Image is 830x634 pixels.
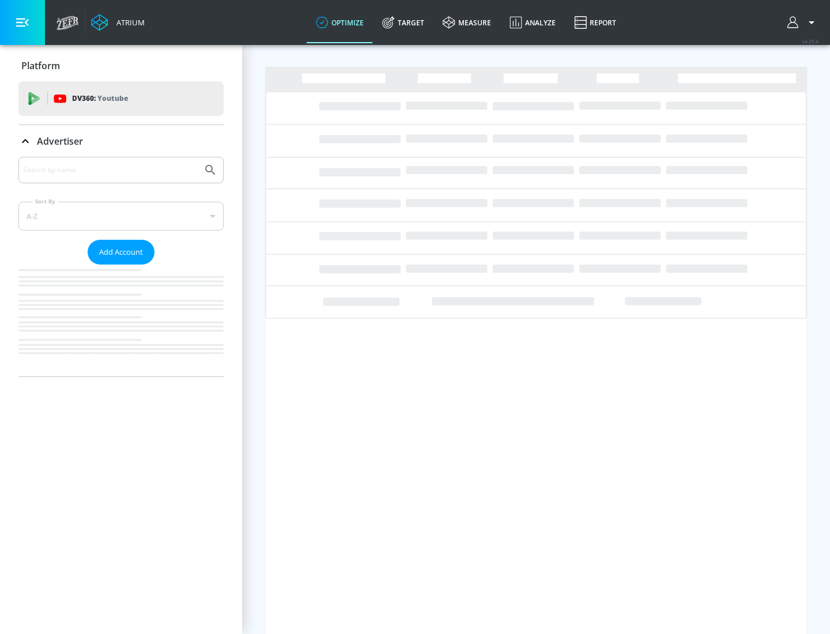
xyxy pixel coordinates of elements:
p: Advertiser [37,135,83,148]
div: Atrium [112,17,145,28]
a: Target [373,2,433,43]
nav: list of Advertiser [18,265,224,376]
a: measure [433,2,500,43]
div: Advertiser [18,157,224,376]
p: Youtube [97,92,128,104]
a: Report [565,2,625,43]
span: Add Account [99,246,143,259]
label: Sort By [33,198,58,205]
a: Atrium [91,14,145,31]
p: Platform [21,59,60,72]
div: Advertiser [18,125,224,157]
p: DV360: [72,92,128,105]
div: DV360: Youtube [18,81,224,116]
a: optimize [307,2,373,43]
div: Platform [18,50,224,82]
span: v 4.25.4 [802,38,818,44]
button: Add Account [88,240,154,265]
a: Analyze [500,2,565,43]
div: A-Z [18,202,224,231]
input: Search by name [23,163,198,178]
